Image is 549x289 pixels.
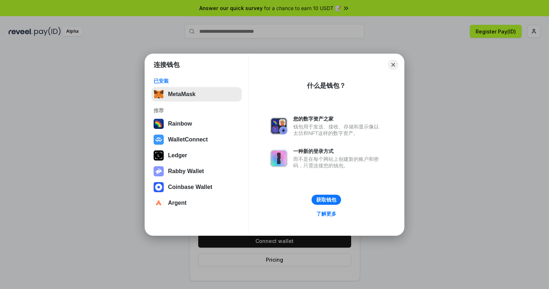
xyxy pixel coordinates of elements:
button: Argent [151,196,242,210]
button: Coinbase Wallet [151,180,242,194]
button: Rabby Wallet [151,164,242,179]
div: 什么是钱包？ [307,81,346,90]
button: MetaMask [151,87,242,101]
div: 了解更多 [316,211,336,217]
div: 您的数字资产之家 [293,116,382,122]
img: svg+xml,%3Csvg%20xmlns%3D%22http%3A%2F%2Fwww.w3.org%2F2000%2Fsvg%22%20fill%3D%22none%22%20viewBox... [270,150,287,167]
div: Argent [168,200,187,206]
div: Rabby Wallet [168,168,204,175]
div: 已安装 [154,78,240,84]
img: svg+xml,%3Csvg%20xmlns%3D%22http%3A%2F%2Fwww.w3.org%2F2000%2Fsvg%22%20fill%3D%22none%22%20viewBox... [154,166,164,176]
h1: 连接钱包 [154,60,180,69]
div: Rainbow [168,121,192,127]
button: Ledger [151,148,242,163]
div: 推荐 [154,107,240,114]
img: svg+xml,%3Csvg%20width%3D%2228%22%20height%3D%2228%22%20viewBox%3D%220%200%2028%2028%22%20fill%3D... [154,198,164,208]
img: svg+xml,%3Csvg%20xmlns%3D%22http%3A%2F%2Fwww.w3.org%2F2000%2Fsvg%22%20width%3D%2228%22%20height%3... [154,150,164,161]
button: 获取钱包 [312,195,341,205]
img: svg+xml,%3Csvg%20width%3D%2228%22%20height%3D%2228%22%20viewBox%3D%220%200%2028%2028%22%20fill%3D... [154,135,164,145]
img: svg+xml,%3Csvg%20fill%3D%22none%22%20height%3D%2233%22%20viewBox%3D%220%200%2035%2033%22%20width%... [154,89,164,99]
div: 获取钱包 [316,197,336,203]
img: svg+xml,%3Csvg%20xmlns%3D%22http%3A%2F%2Fwww.w3.org%2F2000%2Fsvg%22%20fill%3D%22none%22%20viewBox... [270,117,287,135]
div: MetaMask [168,91,195,98]
div: Coinbase Wallet [168,184,212,190]
button: Rainbow [151,117,242,131]
button: WalletConnect [151,132,242,147]
div: 钱包用于发送、接收、存储和显示像以太坊和NFT这样的数字资产。 [293,123,382,136]
div: Ledger [168,152,187,159]
a: 了解更多 [312,209,341,218]
div: 一种新的登录方式 [293,148,382,154]
div: 而不是在每个网站上创建新的账户和密码，只需连接您的钱包。 [293,156,382,169]
img: svg+xml,%3Csvg%20width%3D%22120%22%20height%3D%22120%22%20viewBox%3D%220%200%20120%20120%22%20fil... [154,119,164,129]
img: svg+xml,%3Csvg%20width%3D%2228%22%20height%3D%2228%22%20viewBox%3D%220%200%2028%2028%22%20fill%3D... [154,182,164,192]
div: WalletConnect [168,136,208,143]
button: Close [388,60,398,70]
